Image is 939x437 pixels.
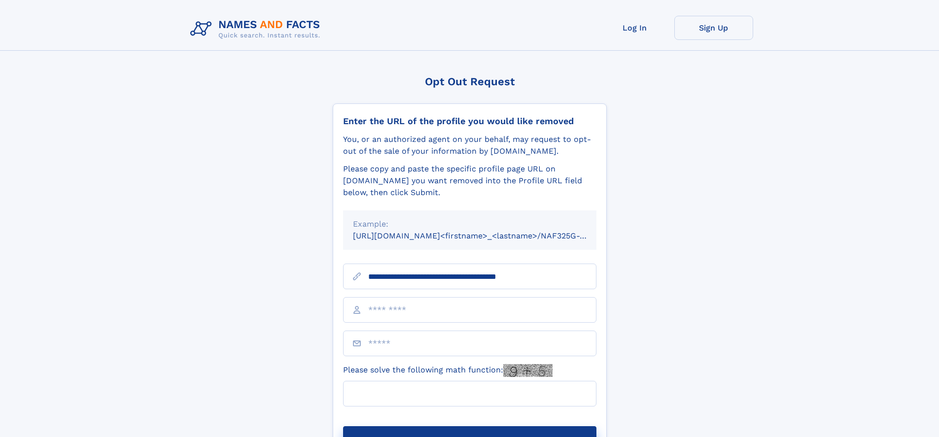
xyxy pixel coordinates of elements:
label: Please solve the following math function: [343,364,553,377]
div: Opt Out Request [333,75,607,88]
div: Enter the URL of the profile you would like removed [343,116,596,127]
a: Sign Up [674,16,753,40]
img: Logo Names and Facts [186,16,328,42]
small: [URL][DOMAIN_NAME]<firstname>_<lastname>/NAF325G-xxxxxxxx [353,231,615,240]
div: Please copy and paste the specific profile page URL on [DOMAIN_NAME] you want removed into the Pr... [343,163,596,199]
div: You, or an authorized agent on your behalf, may request to opt-out of the sale of your informatio... [343,134,596,157]
div: Example: [353,218,587,230]
a: Log In [595,16,674,40]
